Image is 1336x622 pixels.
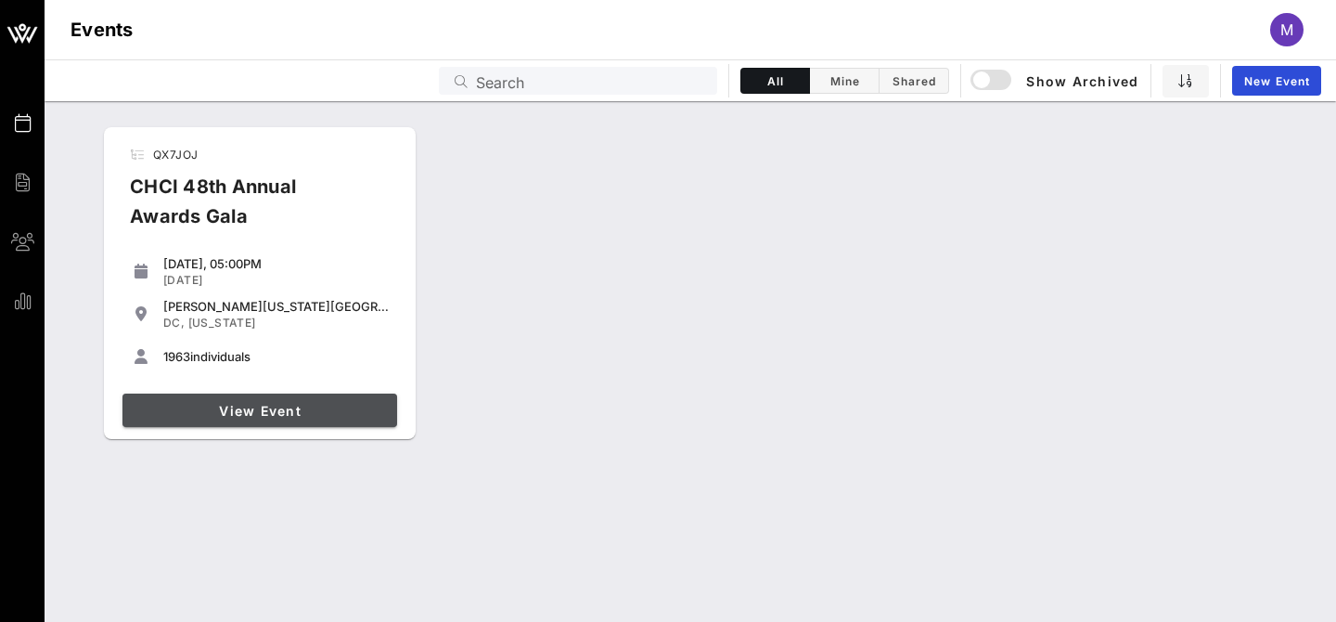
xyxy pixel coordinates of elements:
[163,256,390,271] div: [DATE], 05:00PM
[740,68,810,94] button: All
[1232,66,1321,96] a: New Event
[972,64,1139,97] button: Show Archived
[891,74,937,88] span: Shared
[163,349,390,364] div: individuals
[130,403,390,419] span: View Event
[188,316,256,330] span: [US_STATE]
[163,349,190,364] span: 1963
[1280,20,1293,39] span: m
[752,74,798,88] span: All
[153,148,198,162] span: QX7JOJ
[821,74,867,88] span: Mine
[115,172,377,246] div: CHCI 48th Annual Awards Gala
[1270,13,1304,46] div: m
[163,273,390,288] div: [DATE]
[973,70,1138,92] span: Show Archived
[122,394,397,427] a: View Event
[163,299,390,314] div: [PERSON_NAME][US_STATE][GEOGRAPHIC_DATA]
[163,316,185,330] span: DC,
[1243,74,1310,88] span: New Event
[880,68,949,94] button: Shared
[810,68,880,94] button: Mine
[71,15,134,45] h1: Events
